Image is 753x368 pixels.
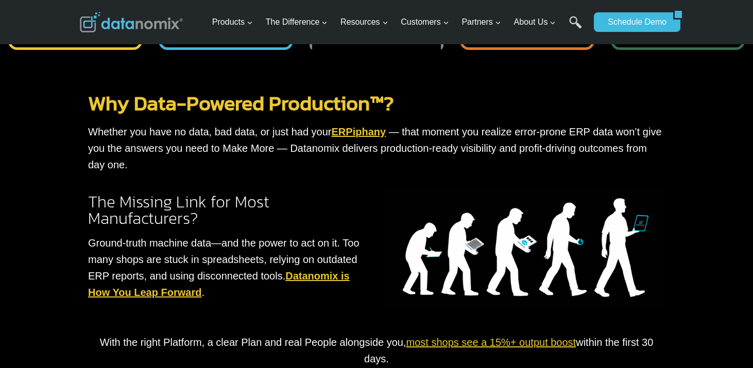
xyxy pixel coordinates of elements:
a: Search [569,16,582,39]
a: Schedule Demo [594,12,673,32]
span: The Difference [266,15,328,29]
iframe: Popup CTA [5,186,170,363]
span: Products [212,15,253,29]
p: Ground-truth machine data—and the power to act on it. Too many shops are stuck in spreadsheets, r... [88,235,368,301]
a: Terms [115,230,131,237]
a: Privacy Policy [140,230,174,237]
span: State/Region [232,127,271,136]
span: Customers [401,15,449,29]
span: Phone number [232,43,278,52]
a: ERPiphany [332,126,386,137]
span: About Us [514,15,556,29]
img: Datanomix is the missing link. [385,188,665,310]
span: Partners [461,15,501,29]
p: With the right Platform, a clear Plan and real People alongside you, within the first 30 days. [88,334,665,367]
span: Resources [340,15,388,29]
h2: The Missing Link for Most Manufacturers? [88,194,368,226]
span: Last Name [232,1,265,10]
img: Datanomix [80,12,183,32]
p: Whether you have no data, bad data, or just had your — that moment you realize error-prone ERP da... [88,124,665,173]
nav: Primary Navigation [208,6,589,39]
a: Why Data-Powered Production™? [88,87,394,118]
a: most shops see a 15%+ output boost [406,337,576,348]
